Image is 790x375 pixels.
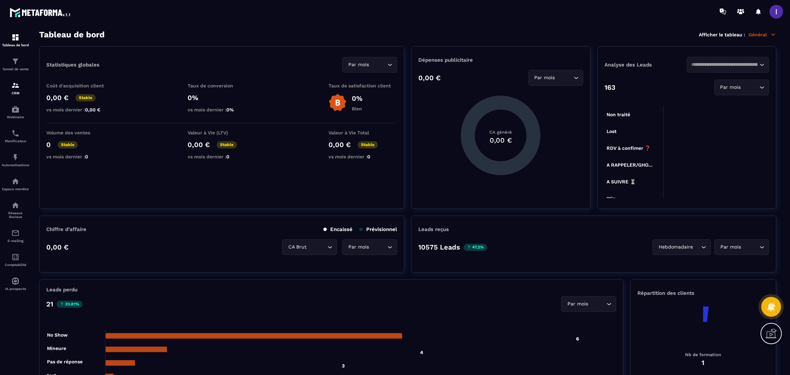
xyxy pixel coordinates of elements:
[2,172,29,196] a: automationsautomationsEspace membre
[323,226,352,232] p: Encaissé
[11,81,20,89] img: formation
[46,141,51,149] p: 0
[2,100,29,124] a: automationsautomationsWebinaire
[605,83,615,92] p: 163
[46,300,53,308] p: 21
[226,154,229,159] span: 0
[11,229,20,237] img: email
[556,74,572,82] input: Search for option
[2,67,29,71] p: Tunnel de vente
[528,70,583,86] div: Search for option
[2,224,29,248] a: emailemailE-mailing
[11,177,20,185] img: automations
[418,57,583,63] p: Dépenses publicitaire
[607,145,651,151] tspan: RDV à confimer ❓
[46,107,115,112] p: vs mois dernier :
[11,57,20,65] img: formation
[607,112,630,117] tspan: Non traité
[359,226,397,232] p: Prévisionnel
[342,239,397,255] div: Search for option
[742,243,758,251] input: Search for option
[85,154,88,159] span: 0
[46,130,115,135] p: Volume des ventes
[607,196,616,201] tspan: Win
[11,201,20,209] img: social-network
[328,154,397,159] p: vs mois dernier :
[2,124,29,148] a: schedulerschedulerPlanificateur
[742,84,758,91] input: Search for option
[347,243,370,251] span: Par mois
[75,94,96,101] p: Stable
[328,94,347,112] img: b-badge-o.b3b20ee6.svg
[328,83,397,88] p: Taux de satisfaction client
[464,244,487,251] p: 47.2%
[2,187,29,191] p: Espace membre
[2,239,29,243] p: E-mailing
[749,32,776,38] p: Général
[188,141,210,149] p: 0,00 €
[358,141,378,148] p: Stable
[370,61,386,69] input: Search for option
[2,211,29,219] p: Réseaux Sociaux
[2,148,29,172] a: automationsautomationsAutomatisations
[418,243,460,251] p: 10575 Leads
[39,30,105,39] h3: Tableau de bord
[10,6,71,19] img: logo
[714,80,769,95] div: Search for option
[2,196,29,224] a: social-networksocial-networkRéseaux Sociaux
[2,139,29,143] p: Planificateur
[699,32,745,37] p: Afficher le tableau :
[714,239,769,255] div: Search for option
[605,62,687,68] p: Analyse des Leads
[653,239,711,255] div: Search for option
[328,130,397,135] p: Valeur à Vie Total
[352,94,362,102] p: 0%
[687,57,769,73] div: Search for option
[11,33,20,41] img: formation
[352,106,362,111] p: Bien
[370,243,386,251] input: Search for option
[58,141,78,148] p: Stable
[719,84,742,91] span: Par mois
[188,83,256,88] p: Taux de conversion
[418,74,441,82] p: 0,00 €
[2,163,29,167] p: Automatisations
[637,290,769,296] p: Répartition des clients
[694,243,699,251] input: Search for option
[188,94,256,102] p: 0%
[188,130,256,135] p: Valeur à Vie (LTV)
[607,179,636,185] tspan: A SUIVRE ⏳
[328,141,351,149] p: 0,00 €
[46,154,115,159] p: vs mois dernier :
[719,243,742,251] span: Par mois
[2,287,29,291] p: IA prospects
[287,243,308,251] span: CA Brut
[188,107,256,112] p: vs mois dernier :
[46,62,99,68] p: Statistiques globales
[46,83,115,88] p: Coût d'acquisition client
[85,107,100,112] span: 0,00 €
[46,243,69,251] p: 0,00 €
[57,301,83,308] p: 23.81%
[342,57,397,73] div: Search for option
[226,107,234,112] span: 0%
[2,263,29,267] p: Comptabilité
[46,287,77,293] p: Leads perdu
[367,154,370,159] span: 0
[533,74,556,82] span: Par mois
[589,300,605,308] input: Search for option
[2,28,29,52] a: formationformationTableau de bord
[418,226,449,232] p: Leads reçus
[347,61,370,69] span: Par mois
[691,61,758,69] input: Search for option
[308,243,326,251] input: Search for option
[46,226,86,232] p: Chiffre d’affaire
[566,300,589,308] span: Par mois
[2,76,29,100] a: formationformationCRM
[11,105,20,113] img: automations
[607,162,653,168] tspan: A RAPPELER/GHO...
[2,43,29,47] p: Tableau de bord
[11,277,20,285] img: automations
[11,253,20,261] img: accountant
[561,296,616,312] div: Search for option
